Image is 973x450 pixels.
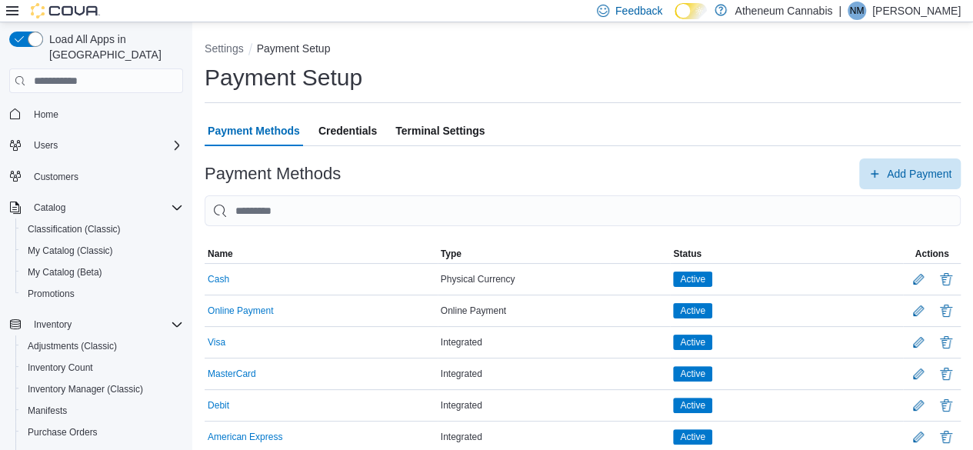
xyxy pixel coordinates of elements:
button: American Express [208,432,282,442]
span: Active [673,272,712,287]
button: Type [438,245,671,263]
button: Delete Payment Method [937,365,955,383]
span: Adjustments (Classic) [22,337,183,355]
span: Active [680,398,705,412]
button: Inventory [3,314,189,335]
span: Manifests [22,402,183,420]
button: Classification (Classic) [15,218,189,240]
button: Delete Payment Method [937,270,955,288]
button: Users [28,136,64,155]
h1: Payment Setup [205,62,362,93]
button: Inventory Manager (Classic) [15,378,189,400]
button: Delete Payment Method [937,396,955,415]
span: Users [34,139,58,152]
button: Edit Payment Method [906,330,931,355]
span: Active [673,366,712,382]
button: Delete Payment Method [937,333,955,352]
span: Manifests [28,405,67,417]
button: Edit Payment Method [906,393,931,418]
span: Terminal Settings [395,115,485,146]
a: Home [28,105,65,124]
a: Customers [28,168,85,186]
div: Physical Currency [438,270,671,288]
span: Inventory [34,318,72,331]
span: Active [673,335,712,350]
span: Customers [34,171,78,183]
button: Edit Payment Method [906,298,931,323]
span: Inventory [28,315,183,334]
input: This is a search bar. As you type, the results lower in the page will automatically filter. [205,195,961,226]
button: Promotions [15,283,189,305]
button: Settings [205,42,244,55]
span: My Catalog (Beta) [28,266,102,278]
button: Edit Payment Method [906,267,931,292]
div: Integrated [438,365,671,383]
button: Edit Payment Method [906,425,931,449]
span: Home [34,108,58,121]
a: Classification (Classic) [22,220,127,238]
button: Home [3,102,189,125]
span: Name [208,248,233,260]
button: Delete Payment Method [937,302,955,320]
a: My Catalog (Classic) [22,242,119,260]
span: Feedback [615,3,662,18]
button: Manifests [15,400,189,422]
span: Active [673,398,712,413]
button: Delete Payment Method [937,428,955,446]
nav: An example of EuiBreadcrumbs [205,41,961,59]
span: Customers [28,167,183,186]
button: Users [3,135,189,156]
div: Integrated [438,428,671,446]
span: My Catalog (Classic) [28,245,113,257]
p: [PERSON_NAME] [872,2,961,20]
button: My Catalog (Classic) [15,240,189,262]
button: My Catalog (Beta) [15,262,189,283]
span: Load All Apps in [GEOGRAPHIC_DATA] [43,32,183,62]
span: Purchase Orders [22,423,183,442]
button: Name [205,245,438,263]
span: Promotions [22,285,183,303]
span: Active [673,303,712,318]
button: Online Payment [208,305,273,316]
p: Atheneum Cannabis [735,2,832,20]
button: Adjustments (Classic) [15,335,189,357]
div: Integrated [438,333,671,352]
a: Adjustments (Classic) [22,337,123,355]
span: Type [441,248,462,260]
div: Integrated [438,396,671,415]
a: Purchase Orders [22,423,104,442]
button: Visa [208,337,225,348]
span: Catalog [28,198,183,217]
span: Inventory Count [22,358,183,377]
button: Customers [3,165,189,188]
a: Manifests [22,402,73,420]
a: Inventory Manager (Classic) [22,380,149,398]
button: Inventory [28,315,78,334]
span: Add Payment [887,166,951,182]
span: Inventory Count [28,362,93,374]
span: Inventory Manager (Classic) [28,383,143,395]
span: Catalog [34,202,65,214]
div: Online Payment [438,302,671,320]
div: Nick Miller [848,2,866,20]
span: Classification (Classic) [22,220,183,238]
span: Home [28,104,183,123]
span: My Catalog (Beta) [22,263,183,282]
span: Purchase Orders [28,426,98,438]
span: Adjustments (Classic) [28,340,117,352]
img: Cova [31,3,100,18]
button: Purchase Orders [15,422,189,443]
span: Payment Methods [208,115,300,146]
button: Debit [208,400,229,411]
span: Status [673,248,701,260]
span: Active [680,272,705,286]
span: Active [680,367,705,381]
button: Add Payment [859,158,961,189]
span: Active [673,429,712,445]
span: Users [28,136,183,155]
span: Credentials [318,115,377,146]
span: NM [850,2,865,20]
input: Dark Mode [675,3,707,19]
span: Inventory Manager (Classic) [22,380,183,398]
